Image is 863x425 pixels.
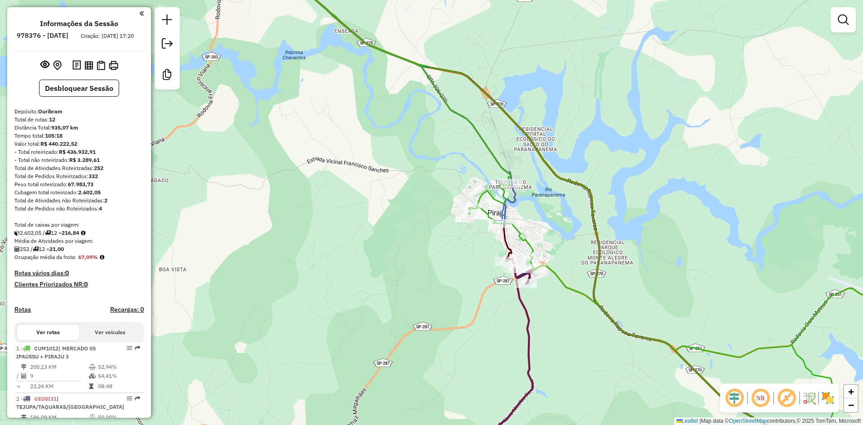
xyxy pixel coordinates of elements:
div: Total de Pedidos Roteirizados: [14,172,144,180]
a: Exportar sessão [158,35,176,55]
button: Ver veículos [79,325,141,340]
td: 200,13 KM [30,362,89,371]
div: Distância Total: [14,124,144,132]
button: Desbloquear Sessão [39,80,119,97]
div: Total de Pedidos não Roteirizados: [14,205,144,213]
strong: 2 [104,197,107,204]
td: 9 [30,371,89,380]
strong: 252 [94,165,103,171]
div: Tempo total: [14,132,144,140]
h6: 978376 - [DATE] [17,31,68,40]
button: Visualizar Romaneio [95,59,107,72]
div: Total de Atividades Roteirizadas: [14,164,144,172]
div: Total de Atividades não Roteirizadas: [14,197,144,205]
strong: 67,09% [78,254,98,260]
td: 54,41% [98,371,140,380]
td: 50,00% [98,413,140,422]
span: Exibir rótulo [776,387,797,409]
i: Cubagem total roteirizado [14,230,20,236]
img: Fluxo de ruas [802,391,816,405]
div: Cubagem total roteirizado: [14,188,144,197]
span: CUM1012 [34,345,58,352]
span: | [699,418,701,424]
button: Ver rotas [17,325,79,340]
strong: Ouribram [38,108,62,115]
div: Depósito: [14,107,144,116]
i: % de utilização do peso [89,415,96,420]
h4: Informações da Sessão [40,19,118,28]
span: Ocupação média da frota: [14,254,76,260]
a: Zoom in [844,385,858,398]
i: Meta Caixas/viagem: 1,00 Diferença: 215,84 [81,230,85,236]
i: Distância Total [21,415,27,420]
i: Total de Atividades [14,246,20,252]
td: 22,24 KM [30,382,89,391]
div: - Total não roteirizado: [14,156,144,164]
strong: R$ 3.289,61 [69,157,100,163]
strong: 0 [65,269,69,277]
div: Map data © contributors,© 2025 TomTom, Microsoft [674,417,863,425]
h4: Clientes Priorizados NR: [14,281,144,288]
span: GED8I31 [34,395,57,402]
td: 196,09 KM [30,413,89,422]
img: Exibir/Ocultar setores [821,391,835,405]
td: / [16,371,21,380]
a: Clique aqui para minimizar o painel [139,8,144,18]
td: 08:48 [98,382,140,391]
a: Exibir filtros [834,11,852,29]
i: Total de rotas [45,230,51,236]
div: - Total roteirizado: [14,148,144,156]
em: Rota exportada [135,345,140,351]
span: − [848,399,854,411]
strong: R$ 436.932,91 [59,148,96,155]
span: Ocultar NR [750,387,771,409]
a: Zoom out [844,398,858,412]
button: Visualizar relatório de Roteirização [83,59,95,71]
strong: 2.602,05 [78,189,101,196]
span: 1 - [16,345,96,360]
div: Total de caixas por viagem: [14,221,144,229]
div: Média de Atividades por viagem: [14,237,144,245]
span: | TEJUPA/TAQUARAS/[GEOGRAPHIC_DATA] [16,395,124,410]
strong: 21,00 [49,246,64,252]
div: 252 / 12 = [14,245,144,253]
em: Rota exportada [135,396,140,401]
td: = [16,382,21,391]
td: 52,94% [98,362,140,371]
h4: Recargas: 0 [110,306,144,313]
button: Imprimir Rotas [107,59,120,72]
i: % de utilização do peso [89,364,96,370]
strong: 0 [84,280,88,288]
strong: 105:18 [45,132,62,139]
i: Tempo total em rota [89,384,93,389]
button: Exibir sessão original [39,58,51,72]
strong: 67.983,73 [68,181,93,188]
strong: 935,07 km [51,124,78,131]
a: Rotas [14,306,31,313]
a: OpenStreetMap [729,418,767,424]
h4: Rotas vários dias: [14,269,144,277]
div: Peso total roteirizado: [14,180,144,188]
i: Distância Total [21,364,27,370]
a: Nova sessão e pesquisa [158,11,176,31]
button: Centralizar mapa no depósito ou ponto de apoio [51,58,63,72]
span: + [848,386,854,397]
strong: 4 [99,205,102,212]
div: Valor total: [14,140,144,148]
i: Total de rotas [33,246,39,252]
em: Opções [127,396,132,401]
div: Criação: [DATE] 17:20 [77,32,138,40]
a: Leaflet [676,418,698,424]
span: Ocultar deslocamento [724,387,745,409]
i: Total de Atividades [21,373,27,379]
a: Criar modelo [158,66,176,86]
strong: 12 [49,116,55,123]
button: Logs desbloquear sessão [71,58,83,72]
em: Opções [127,345,132,351]
strong: 332 [89,173,98,179]
strong: R$ 440.222,52 [40,140,77,147]
div: 2.602,05 / 12 = [14,229,144,237]
span: 2 - [16,395,124,410]
span: | MERCADO 05 IPAUSSU + PIRAJU 3 [16,345,96,360]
